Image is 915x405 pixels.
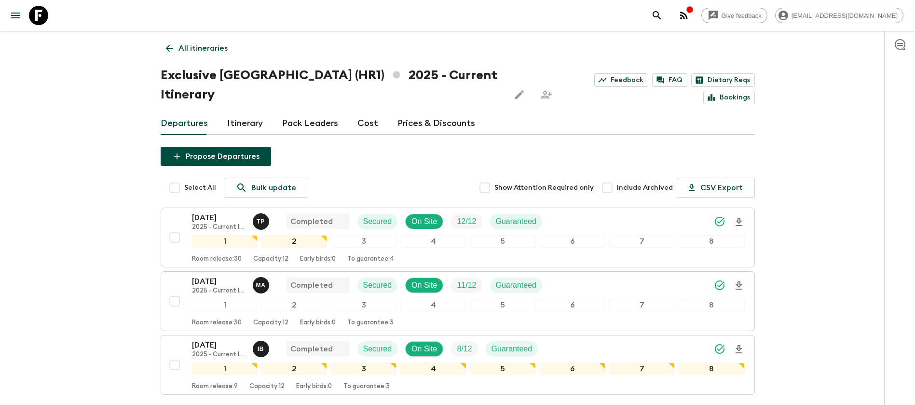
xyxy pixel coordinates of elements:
p: Secured [363,279,392,291]
a: All itineraries [161,39,233,58]
span: Ivica Burić [253,344,271,351]
button: [DATE]2025 - Current ItineraryIvica BurićCompletedSecuredOn SiteTrip FillGuaranteed12345678Room r... [161,335,755,395]
p: To guarantee: 3 [343,383,390,391]
div: 8 [679,299,744,311]
div: 8 [679,363,744,375]
p: Completed [290,279,333,291]
div: 2 [261,235,327,248]
button: CSV Export [677,178,755,198]
div: On Site [405,341,443,357]
div: 4 [400,235,466,248]
p: To guarantee: 4 [347,255,394,263]
a: Bulk update [224,178,308,198]
a: Departures [161,112,208,135]
svg: Download Onboarding [733,344,745,355]
p: 11 / 12 [457,279,476,291]
p: Secured [363,343,392,355]
div: Trip Fill [451,341,478,357]
div: 5 [470,299,536,311]
div: 3 [331,299,396,311]
p: Early birds: 0 [296,383,332,391]
a: Prices & Discounts [397,112,475,135]
button: Edit this itinerary [510,85,529,104]
p: 2025 - Current Itinerary [192,351,245,359]
p: Room release: 30 [192,319,242,327]
span: Include Archived [617,183,673,193]
div: 3 [331,363,396,375]
p: Capacity: 12 [253,255,288,263]
div: Secured [357,341,398,357]
p: Room release: 9 [192,383,238,391]
div: [EMAIL_ADDRESS][DOMAIN_NAME] [775,8,903,23]
button: [DATE]2025 - Current ItineraryMargareta Andrea VrkljanCompletedSecuredOn SiteTrip FillGuaranteed1... [161,271,755,331]
h1: Exclusive [GEOGRAPHIC_DATA] (HR1) 2025 - Current Itinerary [161,66,502,104]
div: On Site [405,278,443,293]
p: Early birds: 0 [300,319,336,327]
div: 4 [400,299,466,311]
div: Trip Fill [451,278,482,293]
svg: Download Onboarding [733,216,745,228]
button: [DATE]2025 - Current ItineraryTomislav PetrovićCompletedSecuredOn SiteTrip FillGuaranteed12345678... [161,208,755,267]
svg: Synced Successfully [714,343,725,355]
a: Bookings [703,91,755,104]
a: Itinerary [227,112,263,135]
a: Dietary Reqs [691,73,755,87]
a: Give feedback [701,8,767,23]
p: 2025 - Current Itinerary [192,223,245,231]
span: Margareta Andrea Vrkljan [253,280,271,288]
svg: Synced Successfully [714,216,725,227]
span: Give feedback [716,12,767,19]
button: menu [6,6,25,25]
p: Guaranteed [492,343,533,355]
p: Completed [290,216,333,227]
a: Pack Leaders [282,112,338,135]
svg: Download Onboarding [733,280,745,292]
svg: Synced Successfully [714,279,725,291]
button: search adventures [647,6,667,25]
div: 7 [609,235,675,248]
div: 1 [192,299,258,311]
div: 1 [192,363,258,375]
p: Completed [290,343,333,355]
p: Early birds: 0 [300,255,336,263]
p: Capacity: 12 [249,383,285,391]
div: 1 [192,235,258,248]
p: 8 / 12 [457,343,472,355]
p: Guaranteed [496,216,537,227]
p: Capacity: 12 [253,319,288,327]
p: 12 / 12 [457,216,476,227]
p: Secured [363,216,392,227]
p: On Site [411,279,437,291]
p: Room release: 30 [192,255,242,263]
span: Tomislav Petrović [253,216,271,224]
div: Secured [357,214,398,229]
div: 5 [470,363,536,375]
a: Cost [357,112,378,135]
p: Bulk update [251,182,296,194]
p: All itineraries [178,42,228,54]
p: [DATE] [192,339,245,351]
button: Propose Departures [161,147,271,166]
div: 7 [609,363,675,375]
p: On Site [411,216,437,227]
div: 6 [540,363,605,375]
div: 8 [679,235,744,248]
p: [DATE] [192,212,245,223]
div: 6 [540,299,605,311]
div: 5 [470,235,536,248]
p: [DATE] [192,276,245,287]
div: 3 [331,235,396,248]
p: Guaranteed [496,279,537,291]
p: 2025 - Current Itinerary [192,287,245,295]
p: To guarantee: 3 [347,319,394,327]
div: Secured [357,278,398,293]
a: FAQ [652,73,687,87]
span: Select All [184,183,216,193]
span: Show Attention Required only [494,183,594,193]
span: [EMAIL_ADDRESS][DOMAIN_NAME] [786,12,903,19]
div: 6 [540,235,605,248]
div: Trip Fill [451,214,482,229]
div: 2 [261,299,327,311]
div: 7 [609,299,675,311]
div: 2 [261,363,327,375]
